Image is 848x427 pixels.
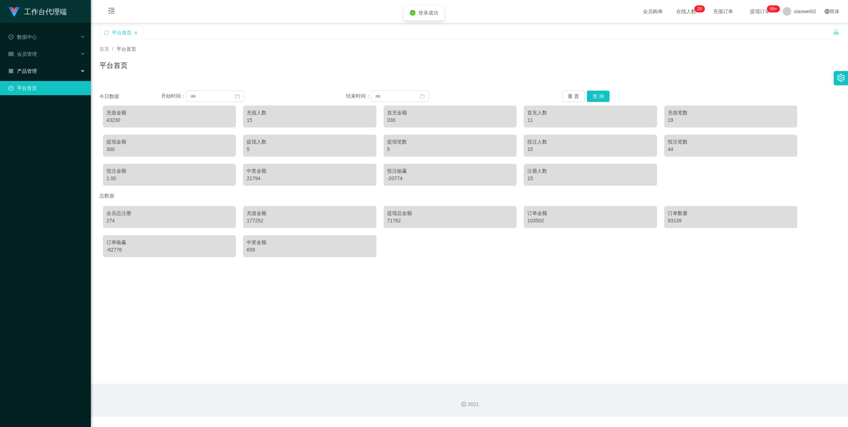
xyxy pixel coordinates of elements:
span: 产品管理 [9,68,37,74]
i: 图标: appstore-o [9,69,13,74]
div: 15 [247,117,373,124]
div: 充值金额 [247,210,373,217]
div: 充值人数 [247,109,373,117]
div: 订单金额 [527,210,653,217]
div: 投注笔数 [668,138,794,146]
div: 177252 [247,217,373,225]
div: 19 [668,117,794,124]
i: 图标: table [9,52,13,56]
span: 数据中心 [9,34,37,40]
div: 71762 [387,217,513,225]
div: 提现总金额 [387,210,513,217]
div: 1.00 [106,175,232,182]
div: 5 [247,146,373,153]
button: 重 置 [562,91,585,102]
button: 查 询 [587,91,610,102]
div: -20774 [387,175,513,182]
div: 300 [106,146,232,153]
i: 图标: calendar [235,94,240,99]
div: 中奖金额 [247,167,373,175]
div: 提现金额 [106,138,232,146]
div: 首充人数 [527,109,653,117]
div: 今日数据 [99,93,161,100]
span: 首页 [99,46,109,52]
div: 注册人数 [527,167,653,175]
i: 图标: copyright [461,402,466,407]
a: 图标: dashboard平台首页 [9,81,85,95]
div: 订单输赢 [106,239,232,246]
div: 投注金额 [106,167,232,175]
div: 15 [527,146,653,153]
p: 6 [700,5,702,12]
i: 图标: setting [837,74,845,82]
span: 充值订单 [710,9,737,14]
img: logo.9652507e.png [9,7,20,17]
span: 会员管理 [9,51,37,57]
div: 93139 [668,217,794,225]
div: 总数据 [99,189,839,202]
div: 330 [387,117,513,124]
div: 提现笔数 [387,138,513,146]
div: 11 [527,117,653,124]
p: 2 [697,5,700,12]
i: 图标: sync [104,30,109,35]
span: / [112,46,114,52]
span: 平台首页 [116,46,136,52]
i: 图标: close [134,31,138,35]
div: 中奖金额 [247,239,373,246]
div: 平台首页 [112,26,132,39]
i: 图标: menu-fold [99,0,123,23]
div: 首充金额 [387,109,513,117]
div: 659 [247,246,373,254]
div: 5 [387,146,513,153]
div: 会员总注册 [106,210,232,217]
a: 工作台代理端 [9,9,67,14]
div: 21794 [247,175,373,182]
div: 提现人数 [247,138,373,146]
i: icon: check-circle [410,10,415,16]
div: 投注输赢 [387,167,513,175]
span: 在线人数 [673,9,700,14]
i: 图标: unlock [833,29,839,35]
i: 图标: calendar [420,94,425,99]
div: 2021 [97,401,842,408]
span: 开始时间： [161,93,186,99]
span: 登录成功 [418,10,438,16]
i: 图标: global [825,9,830,14]
div: 43230 [106,117,232,124]
div: -82776 [106,246,232,254]
div: 103502 [527,217,653,225]
div: 充值笔数 [668,109,794,117]
h1: 工作台代理端 [24,0,67,23]
div: 订单数量 [668,210,794,217]
sup: 1052 [767,5,780,12]
span: 提现订单 [747,9,773,14]
div: 充值金额 [106,109,232,117]
h1: 平台首页 [99,60,128,71]
span: 结束时间： [346,93,371,99]
div: 274 [106,217,232,225]
i: 图标: check-circle-o [9,34,13,39]
sup: 26 [694,5,705,12]
div: 投注人数 [527,138,653,146]
div: 15 [527,175,653,182]
div: 44 [668,146,794,153]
